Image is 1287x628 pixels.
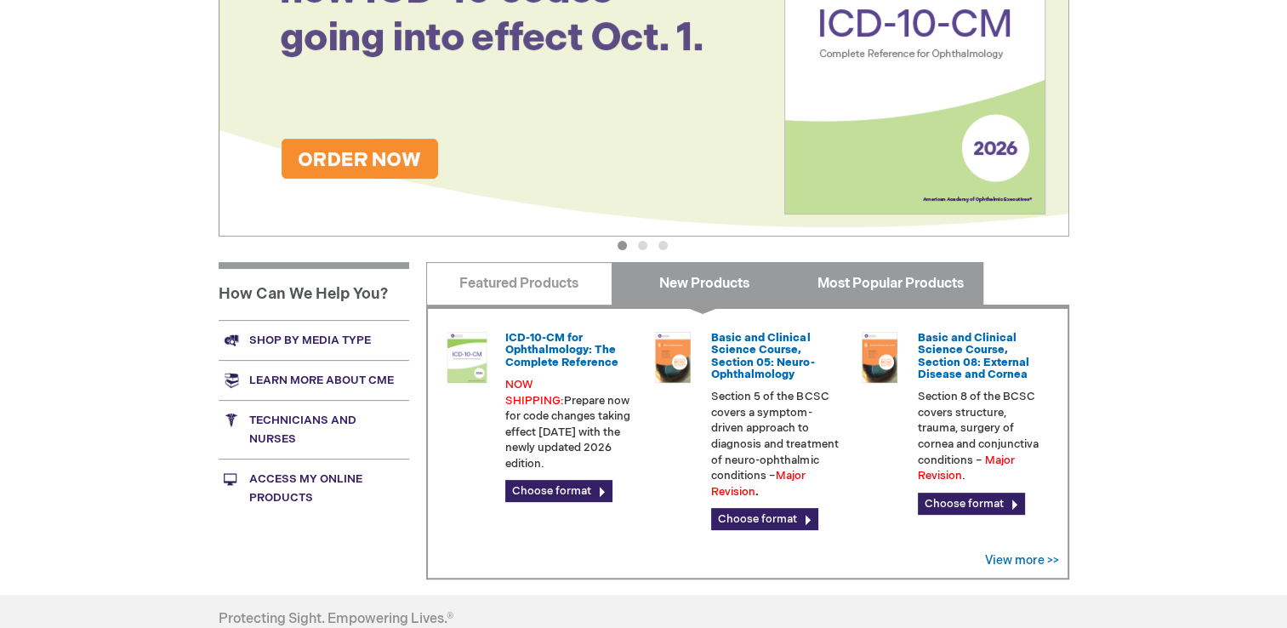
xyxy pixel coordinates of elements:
a: Basic and Clinical Science Course, Section 08: External Disease and Cornea [918,331,1029,381]
p: Section 5 of the BCSC covers a symptom-driven approach to diagnosis and treatment of neuro-ophtha... [711,389,840,500]
a: Most Popular Products [797,262,983,305]
img: 0120008u_42.png [441,332,493,383]
a: Choose format [711,508,818,530]
button: 1 of 3 [618,241,627,250]
a: ICD-10-CM for Ophthalmology: The Complete Reference [505,331,618,369]
h4: Protecting Sight. Empowering Lives.® [219,612,453,627]
img: 02850083u_45.png [854,332,905,383]
h1: How Can We Help You? [219,262,409,320]
button: 2 of 3 [638,241,647,250]
a: New Products [612,262,798,305]
font: NOW SHIPPING: [505,378,564,408]
font: Major Revision [711,469,806,499]
a: Shop by media type [219,320,409,360]
strong: . [755,485,759,499]
a: Featured Products [426,262,612,305]
a: Access My Online Products [219,459,409,517]
a: Choose format [918,493,1025,515]
a: Basic and Clinical Science Course, Section 05: Neuro-Ophthalmology [711,331,814,381]
p: Prepare now for code changes taking effect [DATE] with the newly updated 2026 edition. [505,377,635,471]
a: Technicians and nurses [219,400,409,459]
a: Choose format [505,480,612,502]
a: Learn more about CME [219,360,409,400]
img: 02850053u_45.png [647,332,698,383]
a: View more >> [985,553,1059,568]
p: Section 8 of the BCSC covers structure, trauma, surgery of cornea and conjunctiva conditions – . [918,389,1047,483]
button: 3 of 3 [658,241,668,250]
